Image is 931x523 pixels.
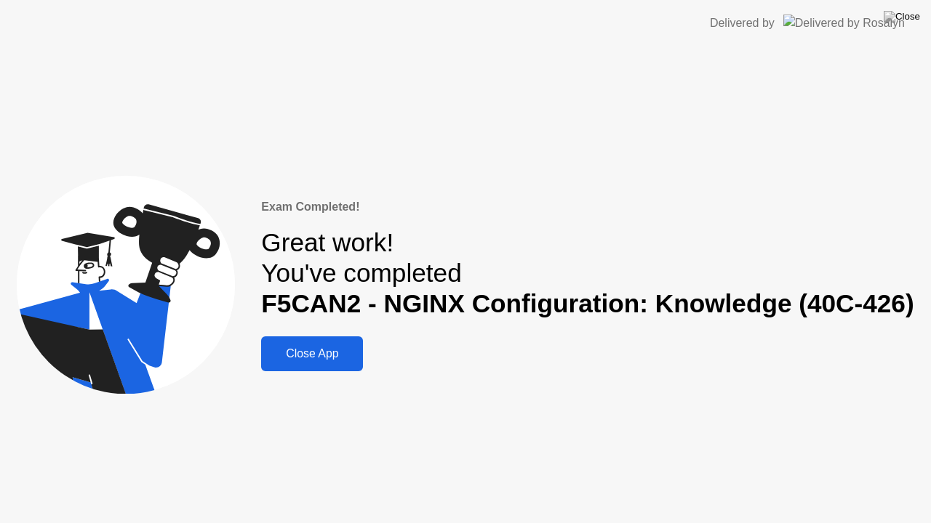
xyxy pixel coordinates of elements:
[884,11,920,23] img: Close
[783,15,905,31] img: Delivered by Rosalyn
[261,198,914,216] div: Exam Completed!
[261,289,914,317] b: F5CAN2 - NGINX Configuration: Knowledge (40C-426)
[265,347,359,360] div: Close App
[261,227,914,320] div: Great work! You've completed
[710,15,775,32] div: Delivered by
[261,336,363,371] button: Close App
